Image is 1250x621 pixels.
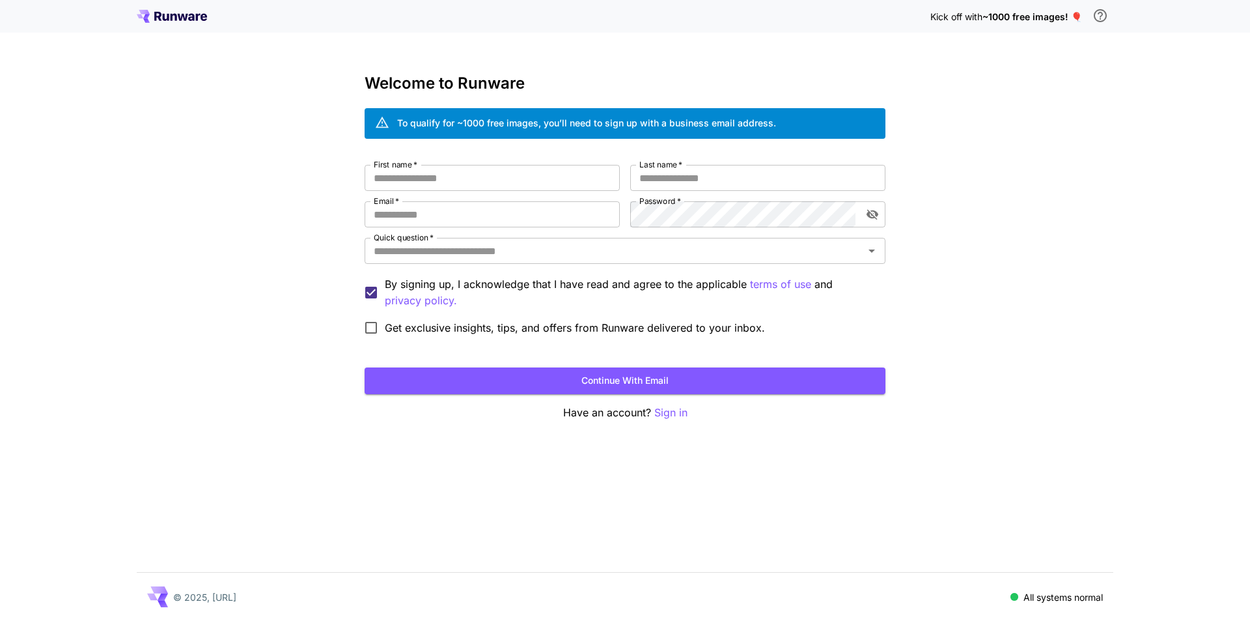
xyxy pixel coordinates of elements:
button: Sign in [654,405,687,421]
label: Quick question [374,232,434,243]
button: By signing up, I acknowledge that I have read and agree to the applicable terms of use and [385,293,457,309]
p: All systems normal [1023,590,1103,604]
button: In order to qualify for free credit, you need to sign up with a business email address and click ... [1087,3,1113,29]
h3: Welcome to Runware [365,74,885,93]
label: Email [374,195,399,207]
span: Kick off with [930,11,982,22]
button: Open [863,242,881,260]
div: To qualify for ~1000 free images, you’ll need to sign up with a business email address. [397,116,776,130]
button: Continue with email [365,368,885,394]
span: ~1000 free images! 🎈 [982,11,1082,22]
label: Last name [639,159,682,170]
button: By signing up, I acknowledge that I have read and agree to the applicable and privacy policy. [750,276,811,293]
label: First name [374,159,417,170]
p: privacy policy. [385,293,457,309]
button: toggle password visibility [861,203,884,226]
p: Have an account? [365,405,885,421]
span: Get exclusive insights, tips, and offers from Runware delivered to your inbox. [385,320,765,336]
p: By signing up, I acknowledge that I have read and agree to the applicable and [385,276,875,309]
p: © 2025, [URL] [173,590,236,604]
p: terms of use [750,276,811,293]
label: Password [639,195,681,207]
